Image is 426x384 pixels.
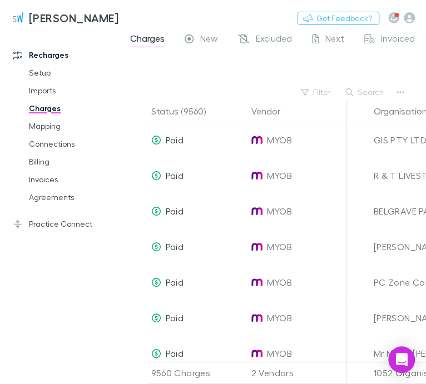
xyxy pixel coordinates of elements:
a: Mapping [18,117,118,135]
a: Invoices [18,171,118,188]
a: Practice Connect [2,215,118,233]
span: Charges [130,33,165,47]
img: MYOB's Logo [251,312,262,323]
div: Open Intercom Messenger [388,346,415,373]
span: Invoiced [381,33,415,47]
a: Connections [18,135,118,153]
img: MYOB's Logo [251,277,262,288]
span: MYOB [267,265,292,300]
span: Paid [166,312,184,323]
button: Search [340,86,390,99]
a: Agreements [18,188,118,206]
span: Next [325,33,344,47]
a: Charges [18,99,118,117]
span: MYOB [267,300,292,336]
button: Got Feedback? [297,12,379,25]
span: Paid [166,277,184,287]
div: 2 Vendors [247,362,347,384]
button: Filter [295,86,338,99]
button: Vendor [251,100,294,122]
span: MYOB [267,193,292,229]
img: MYOB's Logo [251,134,262,146]
span: Paid [166,206,184,216]
span: MYOB [267,229,292,265]
a: Recharges [2,46,118,64]
span: MYOB [267,336,292,371]
span: Excluded [256,33,292,47]
span: Paid [166,348,184,358]
img: MYOB's Logo [251,348,262,359]
img: MYOB's Logo [251,206,262,217]
span: MYOB [267,122,292,158]
a: Setup [18,64,118,82]
span: New [200,33,218,47]
h3: [PERSON_NAME] [29,11,118,24]
a: Billing [18,153,118,171]
span: MYOB [267,158,292,193]
span: Paid [166,170,184,181]
img: MYOB's Logo [251,241,262,252]
a: Imports [18,82,118,99]
span: Paid [166,134,184,145]
button: Status (9560) [151,100,219,122]
img: Sinclair Wilson's Logo [11,11,24,24]
span: Paid [166,241,184,252]
div: 9560 Charges [147,362,247,384]
img: MYOB's Logo [251,170,262,181]
a: [PERSON_NAME] [4,4,125,31]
